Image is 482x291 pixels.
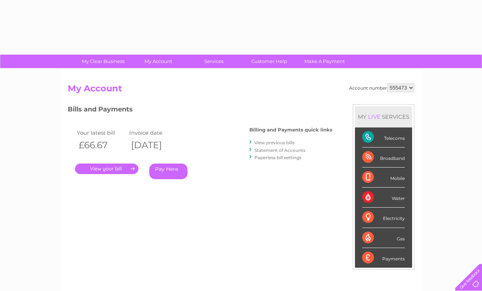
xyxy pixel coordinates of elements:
[127,138,180,153] th: [DATE]
[149,164,187,179] a: Pay Here
[184,55,244,68] a: Services
[254,140,295,145] a: View previous bills
[254,148,305,153] a: Statement of Accounts
[75,128,127,138] td: Your latest bill
[239,55,299,68] a: Customer Help
[129,55,189,68] a: My Account
[73,55,133,68] a: My Clear Business
[349,83,414,92] div: Account number
[362,188,405,208] div: Water
[367,113,382,120] div: LIVE
[68,104,332,117] h3: Bills and Payments
[362,148,405,168] div: Broadband
[249,127,332,133] h4: Billing and Payments quick links
[295,55,355,68] a: Make A Payment
[68,83,414,97] h2: My Account
[75,164,138,174] a: .
[355,106,412,127] div: MY SERVICES
[362,248,405,268] div: Payments
[254,155,301,160] a: Paperless bill settings
[362,168,405,188] div: Mobile
[362,127,405,148] div: Telecoms
[127,128,180,138] td: Invoice date
[75,138,127,153] th: £66.67
[362,208,405,228] div: Electricity
[362,228,405,248] div: Gas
